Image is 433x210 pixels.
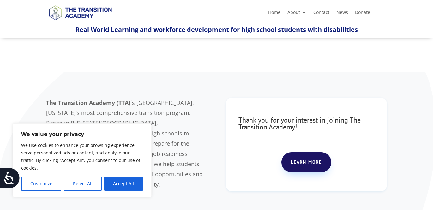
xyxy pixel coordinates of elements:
[268,10,280,17] a: Home
[46,99,130,106] b: The Transition Academy (TTA)
[238,116,361,131] span: Thank you for your interest in joining The Transition Academy!
[287,10,306,17] a: About
[21,141,143,172] p: We use cookies to enhance your browsing experience, serve personalized ads or content, and analyz...
[75,25,358,34] span: Real World Learning and workforce development for high school students with disabilities
[21,130,143,138] p: We value your privacy
[21,177,61,191] button: Customize
[336,10,348,17] a: News
[313,10,329,17] a: Contact
[64,177,101,191] button: Reject All
[46,19,114,25] a: Logo-Noticias
[46,1,114,24] img: TTA Brand_TTA Primary Logo_Horizontal_Light BG
[104,177,143,191] button: Accept All
[355,10,370,17] a: Donate
[281,152,331,172] a: Learn more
